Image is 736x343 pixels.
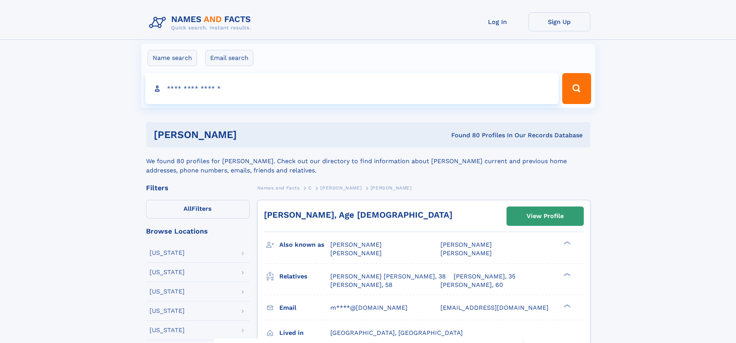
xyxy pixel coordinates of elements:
span: [PERSON_NAME] [320,185,362,191]
div: Found 80 Profiles In Our Records Database [344,131,583,140]
img: Logo Names and Facts [146,12,257,33]
label: Email search [205,50,253,66]
div: ❯ [562,303,571,308]
label: Filters [146,200,250,218]
a: [PERSON_NAME], Age [DEMOGRAPHIC_DATA] [264,210,452,220]
div: Browse Locations [146,228,250,235]
a: Log In [467,12,529,31]
div: View Profile [527,207,564,225]
label: Name search [148,50,197,66]
h3: Email [279,301,330,314]
span: [EMAIL_ADDRESS][DOMAIN_NAME] [440,304,549,311]
a: Names and Facts [257,183,300,193]
div: [US_STATE] [150,308,185,314]
div: [US_STATE] [150,288,185,295]
button: Search Button [562,73,591,104]
a: View Profile [507,207,583,225]
a: C [308,183,312,193]
a: [PERSON_NAME] [320,183,362,193]
div: [US_STATE] [150,250,185,256]
h3: Also known as [279,238,330,251]
span: [GEOGRAPHIC_DATA], [GEOGRAPHIC_DATA] [330,329,463,336]
h3: Relatives [279,270,330,283]
span: All [184,205,192,212]
span: [PERSON_NAME] [440,241,492,248]
div: Filters [146,184,250,191]
h1: [PERSON_NAME] [154,130,344,140]
span: C [308,185,312,191]
span: [PERSON_NAME] [371,185,412,191]
a: [PERSON_NAME] [PERSON_NAME], 38 [330,272,446,281]
div: We found 80 profiles for [PERSON_NAME]. Check out our directory to find information about [PERSON... [146,147,590,175]
div: [US_STATE] [150,327,185,333]
div: ❯ [562,272,571,277]
span: [PERSON_NAME] [330,241,382,248]
h3: Lived in [279,326,330,340]
div: ❯ [562,241,571,246]
input: search input [145,73,559,104]
a: [PERSON_NAME], 60 [440,281,503,289]
a: Sign Up [529,12,590,31]
div: [US_STATE] [150,269,185,275]
span: [PERSON_NAME] [330,249,382,257]
a: [PERSON_NAME], 35 [454,272,515,281]
span: [PERSON_NAME] [440,249,492,257]
a: [PERSON_NAME], 58 [330,281,393,289]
